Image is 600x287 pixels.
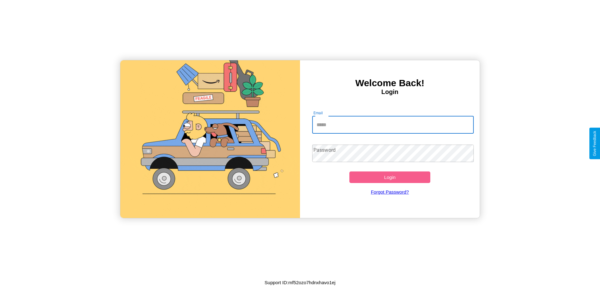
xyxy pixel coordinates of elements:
[349,171,430,183] button: Login
[300,88,480,96] h4: Login
[120,60,300,218] img: gif
[592,131,597,156] div: Give Feedback
[309,183,471,201] a: Forgot Password?
[265,278,336,287] p: Support ID: mf52ozo7hdnxhavo1ej
[300,78,480,88] h3: Welcome Back!
[313,110,323,116] label: Email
